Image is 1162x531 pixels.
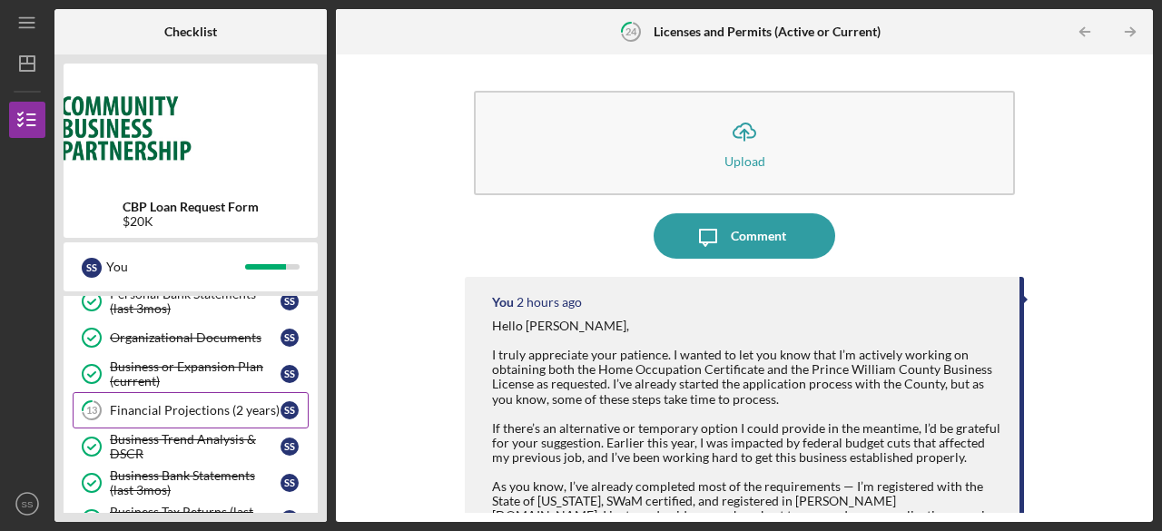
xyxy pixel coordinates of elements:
[281,510,299,528] div: S S
[281,292,299,310] div: S S
[73,392,309,428] a: 13Financial Projections (2 years)SS
[724,154,765,168] div: Upload
[110,359,281,388] div: Business or Expansion Plan (current)
[22,499,34,509] text: SS
[110,330,281,345] div: Organizational Documents
[281,474,299,492] div: S S
[474,91,1015,195] button: Upload
[86,405,97,417] tspan: 13
[123,200,259,214] b: CBP Loan Request Form
[73,465,309,501] a: Business Bank Statements (last 3mos)SS
[654,25,881,39] b: Licenses and Permits (Active or Current)
[123,214,259,229] div: $20K
[9,486,45,522] button: SS
[106,251,245,282] div: You
[164,25,217,39] b: Checklist
[654,213,835,259] button: Comment
[82,258,102,278] div: S S
[73,283,309,320] a: Personal Bank Statements (last 3mos)SS
[625,25,637,37] tspan: 24
[110,403,281,418] div: Financial Projections (2 years)
[281,401,299,419] div: S S
[517,295,582,310] time: 2025-08-12 15:47
[64,73,318,182] img: Product logo
[281,365,299,383] div: S S
[281,329,299,347] div: S S
[110,287,281,316] div: Personal Bank Statements (last 3mos)
[73,320,309,356] a: Organizational DocumentsSS
[731,213,786,259] div: Comment
[110,468,281,497] div: Business Bank Statements (last 3mos)
[110,432,281,461] div: Business Trend Analysis & DSCR
[492,295,514,310] div: You
[73,356,309,392] a: Business or Expansion Plan (current)SS
[281,438,299,456] div: S S
[73,428,309,465] a: Business Trend Analysis & DSCRSS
